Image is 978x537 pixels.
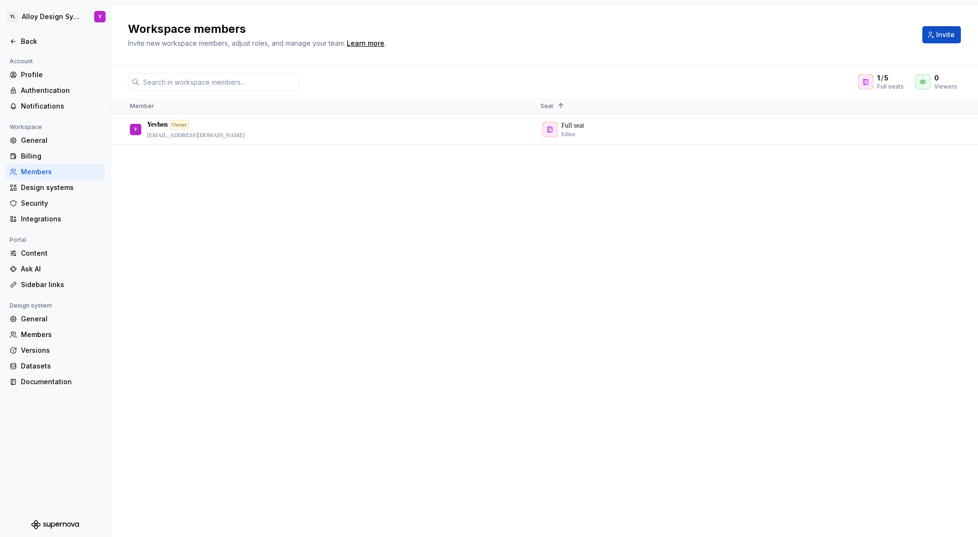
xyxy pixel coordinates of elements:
div: Full seats [877,83,904,90]
div: Y [98,13,102,20]
a: Design systems [6,180,105,195]
a: Content [6,246,105,261]
div: Authentication [21,86,101,95]
div: Datasets [21,361,101,371]
a: General [6,133,105,148]
svg: Supernova Logo [31,520,79,529]
div: Members [21,167,101,177]
button: Invite [922,26,961,43]
div: Y [134,120,137,139]
div: Viewers [934,83,957,90]
a: Billing [6,149,105,164]
div: Security [21,199,101,208]
div: Notifications [21,101,101,111]
div: Workspace [6,121,46,133]
a: Security [6,196,105,211]
div: Content [21,249,101,258]
div: Design system [6,300,56,311]
span: 0 [934,73,939,83]
p: Yevhen [147,120,168,129]
div: General [21,136,101,145]
div: Alloy Design System [22,12,83,21]
a: Sidebar links [6,277,105,292]
input: Search in workspace members... [139,73,299,90]
p: [EMAIL_ADDRESS][DOMAIN_NAME] [147,131,244,139]
span: . [345,40,386,47]
div: Profile [21,70,101,80]
div: Back [21,37,101,46]
a: Documentation [6,374,105,389]
button: YLAlloy Design SystemY [2,6,108,27]
a: Datasets [6,358,105,374]
div: Versions [21,346,101,355]
span: 1 [877,73,880,83]
div: General [21,314,101,324]
div: YL [7,11,18,22]
a: Members [6,327,105,342]
div: Documentation [21,377,101,387]
div: Account [6,56,37,67]
a: Notifications [6,99,105,114]
div: Members [21,330,101,339]
span: 5 [884,73,889,83]
a: Versions [6,343,105,358]
a: Back [6,34,105,49]
div: Integrations [21,214,101,224]
div: Ask AI [21,264,101,274]
div: Billing [21,151,101,161]
div: / [877,73,904,83]
a: Learn more [347,39,384,48]
a: Members [6,164,105,179]
div: Portal [6,234,30,246]
div: Sidebar links [21,280,101,289]
div: Design systems [21,183,101,192]
a: Authentication [6,83,105,98]
span: Seat [540,102,553,109]
span: Member [130,102,154,109]
div: Owner [170,120,189,129]
a: General [6,311,105,327]
h2: Workspace members [128,21,911,37]
a: Integrations [6,211,105,227]
a: Profile [6,67,105,82]
span: Invite [936,30,955,40]
span: Invite new workspace members, adjust roles, and manage your team. [128,39,345,47]
a: Ask AI [6,261,105,277]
